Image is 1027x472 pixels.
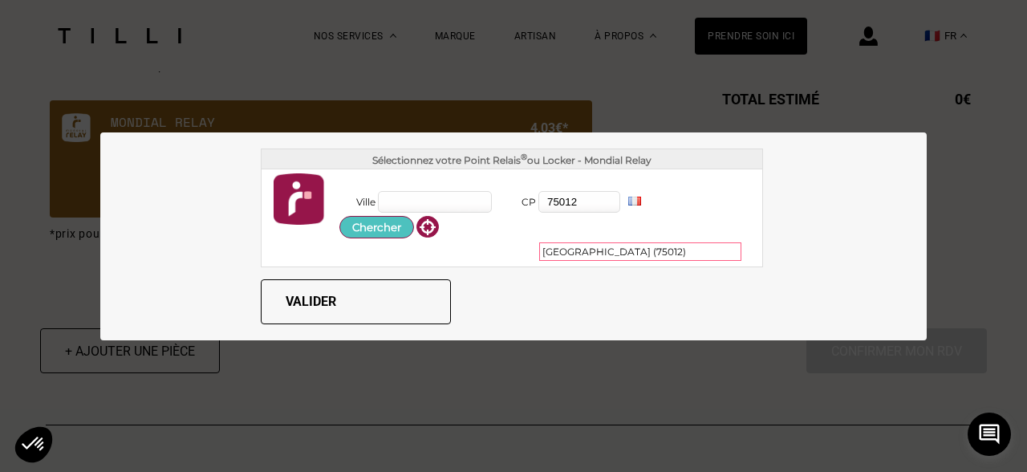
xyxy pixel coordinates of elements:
div: Sélectionnez votre Point Relais ou Locker - Mondial Relay [262,149,762,169]
label: Ville [339,196,375,208]
sup: ® [521,152,527,162]
button: Chercher [339,216,414,238]
img: FR [628,197,641,205]
div: 75012 [540,243,741,260]
button: Valider [261,279,451,324]
label: CP [500,196,536,208]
